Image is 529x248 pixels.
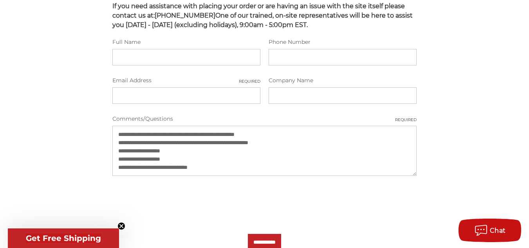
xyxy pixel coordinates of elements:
[490,227,506,234] span: Chat
[112,38,260,46] label: Full Name
[26,234,101,243] span: Get Free Shipping
[269,76,417,85] label: Company Name
[8,228,119,248] div: Get Free ShippingClose teaser
[112,187,231,217] iframe: reCAPTCHA
[112,115,417,123] label: Comments/Questions
[395,117,417,123] small: Required
[117,222,125,230] button: Close teaser
[112,76,260,85] label: Email Address
[155,12,215,19] strong: [PHONE_NUMBER]
[239,78,260,84] small: Required
[269,38,417,46] label: Phone Number
[112,2,413,29] span: If you need assistance with placing your order or are having an issue with the site itself please...
[459,219,521,242] button: Chat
